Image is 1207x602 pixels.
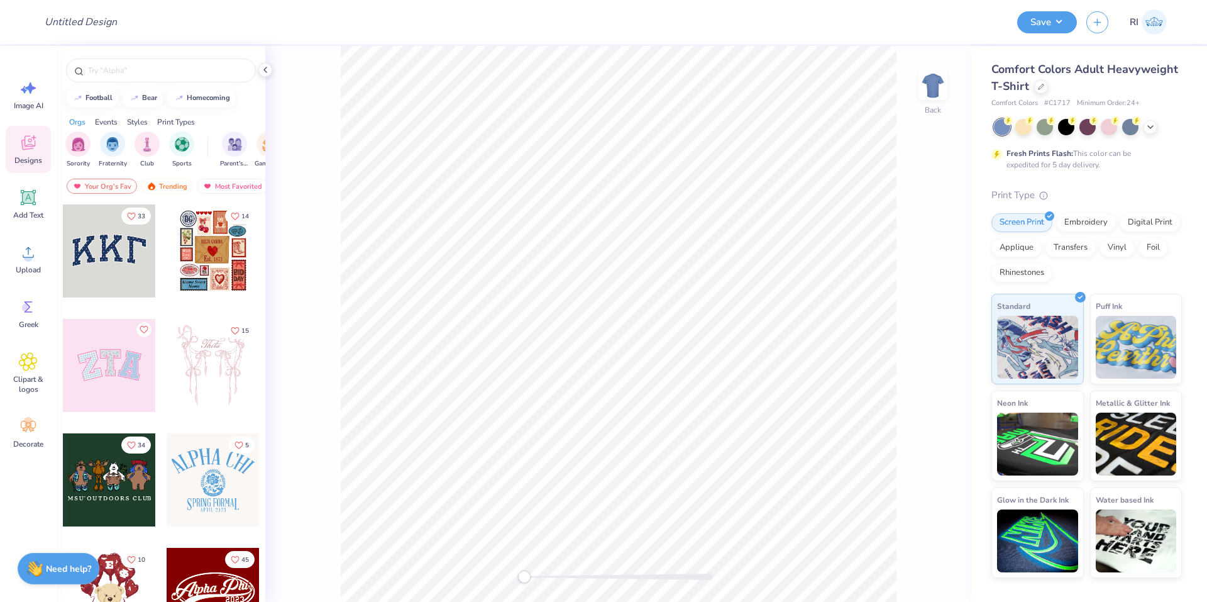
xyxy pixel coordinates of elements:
[241,213,249,220] span: 14
[136,322,152,337] button: Like
[991,238,1042,257] div: Applique
[518,571,531,583] div: Accessibility label
[1006,148,1161,170] div: This color can be expedited for 5 day delivery.
[1056,213,1116,232] div: Embroidery
[991,213,1052,232] div: Screen Print
[138,442,145,449] span: 34
[225,208,255,225] button: Like
[106,137,119,152] img: Fraternity Image
[997,299,1030,313] span: Standard
[135,131,160,169] div: filter for Club
[87,64,248,77] input: Try "Alpha"
[14,155,42,165] span: Designs
[991,264,1052,282] div: Rhinestones
[121,208,151,225] button: Like
[991,62,1178,94] span: Comfort Colors Adult Heavyweight T-Shirt
[225,551,255,568] button: Like
[1096,299,1122,313] span: Puff Ink
[997,396,1028,410] span: Neon Ink
[123,89,163,108] button: bear
[1096,510,1177,572] img: Water based Ink
[14,101,43,111] span: Image AI
[65,131,91,169] button: filter button
[140,159,154,169] span: Club
[127,116,148,128] div: Styles
[262,137,277,152] img: Game Day Image
[925,104,941,116] div: Back
[1124,9,1172,35] a: RI
[142,94,157,101] div: bear
[225,322,255,339] button: Like
[1096,316,1177,379] img: Puff Ink
[1096,493,1154,506] span: Water based Ink
[71,137,85,152] img: Sorority Image
[95,116,118,128] div: Events
[130,94,140,102] img: trend_line.gif
[1096,413,1177,476] img: Metallic & Glitter Ink
[69,116,85,128] div: Orgs
[99,131,127,169] button: filter button
[16,265,41,275] span: Upload
[241,328,249,334] span: 15
[169,131,194,169] div: filter for Sports
[174,94,184,102] img: trend_line.gif
[1138,238,1168,257] div: Foil
[135,131,160,169] button: filter button
[99,159,127,169] span: Fraternity
[220,131,249,169] button: filter button
[99,131,127,169] div: filter for Fraternity
[140,137,154,152] img: Club Image
[255,159,284,169] span: Game Day
[13,210,43,220] span: Add Text
[46,563,91,575] strong: Need help?
[141,179,193,194] div: Trending
[197,179,268,194] div: Most Favorited
[229,437,255,454] button: Like
[1017,11,1077,33] button: Save
[121,437,151,454] button: Like
[85,94,113,101] div: football
[13,439,43,449] span: Decorate
[138,213,145,220] span: 33
[66,89,118,108] button: football
[991,98,1038,109] span: Comfort Colors
[241,557,249,563] span: 45
[1096,396,1170,410] span: Metallic & Glitter Ink
[1130,15,1138,30] span: RI
[167,89,236,108] button: homecoming
[220,131,249,169] div: filter for Parent's Weekend
[175,137,189,152] img: Sports Image
[67,159,90,169] span: Sorority
[1006,148,1073,159] strong: Fresh Prints Flash:
[1120,213,1181,232] div: Digital Print
[121,551,151,568] button: Like
[202,182,212,191] img: most_fav.gif
[157,116,195,128] div: Print Types
[172,159,192,169] span: Sports
[1045,238,1096,257] div: Transfers
[997,510,1078,572] img: Glow in the Dark Ink
[65,131,91,169] div: filter for Sorority
[19,320,38,330] span: Greek
[1077,98,1140,109] span: Minimum Order: 24 +
[169,131,194,169] button: filter button
[997,413,1078,476] img: Neon Ink
[997,316,1078,379] img: Standard
[997,493,1069,506] span: Glow in the Dark Ink
[991,188,1182,203] div: Print Type
[35,9,127,35] input: Untitled Design
[1044,98,1071,109] span: # C1717
[255,131,284,169] div: filter for Game Day
[138,557,145,563] span: 10
[73,94,83,102] img: trend_line.gif
[72,182,82,191] img: most_fav.gif
[146,182,157,191] img: trending.gif
[228,137,242,152] img: Parent's Weekend Image
[1100,238,1135,257] div: Vinyl
[8,374,49,394] span: Clipart & logos
[920,73,945,98] img: Back
[255,131,284,169] button: filter button
[187,94,230,101] div: homecoming
[1142,9,1167,35] img: Renz Ian Igcasenza
[220,159,249,169] span: Parent's Weekend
